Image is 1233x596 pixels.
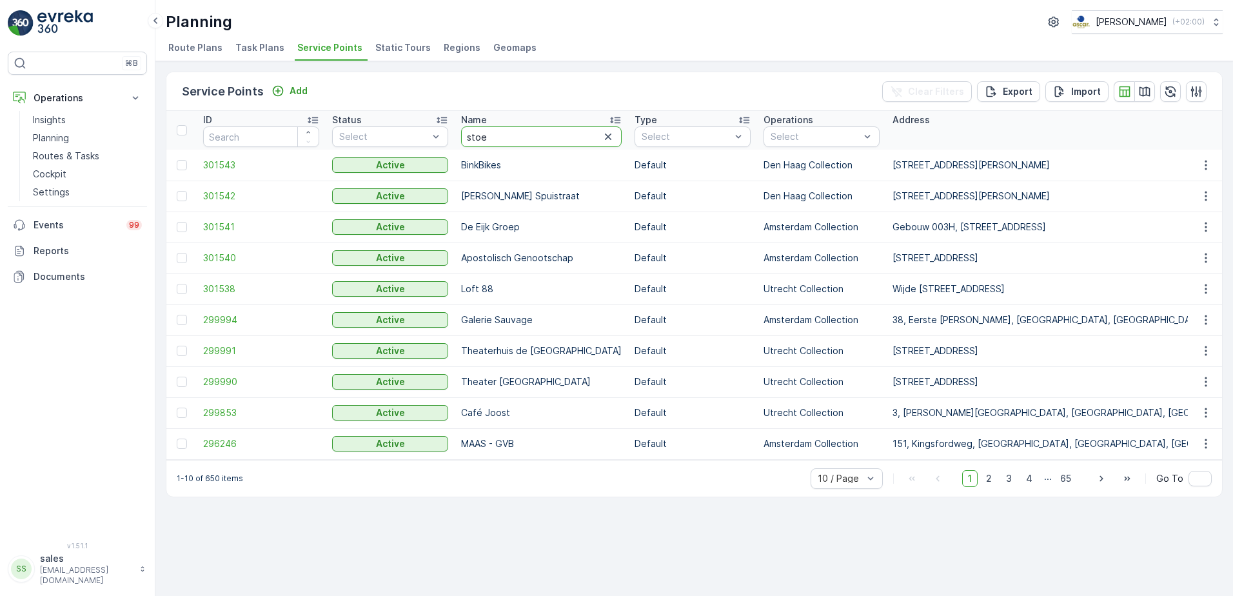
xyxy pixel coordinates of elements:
div: Toggle Row Selected [177,377,187,387]
span: v 1.51.1 [8,542,147,550]
button: Active [332,312,448,328]
p: Select [339,130,428,143]
span: 296246 [203,437,319,450]
a: Planning [28,129,147,147]
div: Toggle Row Selected [177,346,187,356]
img: basis-logo_rgb2x.png [1072,15,1090,29]
p: Apostolisch Genootschap [461,252,622,264]
span: 1 [962,470,978,487]
span: 299853 [203,406,319,419]
span: Route Plans [168,41,222,54]
p: Active [376,437,405,450]
p: Default [635,221,751,233]
p: BinkBikes [461,159,622,172]
p: Active [376,221,405,233]
input: Search [203,126,319,147]
p: sales [40,552,133,565]
a: Settings [28,183,147,201]
p: Clear Filters [908,85,964,98]
p: ... [1044,470,1052,487]
span: 65 [1054,470,1077,487]
p: Address [893,114,930,126]
p: Utrecht Collection [764,406,880,419]
p: Café Joost [461,406,622,419]
p: Default [635,313,751,326]
p: Loft 88 [461,283,622,295]
p: Planning [166,12,232,32]
p: Export [1003,85,1032,98]
a: Routes & Tasks [28,147,147,165]
p: Default [635,344,751,357]
span: 4 [1020,470,1038,487]
p: ⌘B [125,58,138,68]
p: Default [635,406,751,419]
p: Active [376,159,405,172]
p: De Eijk Groep [461,221,622,233]
p: Active [376,252,405,264]
p: Active [376,375,405,388]
p: [EMAIL_ADDRESS][DOMAIN_NAME] [40,565,133,586]
p: Documents [34,270,142,283]
div: Toggle Row Selected [177,191,187,201]
p: Theater [GEOGRAPHIC_DATA] [461,375,622,388]
p: Den Haag Collection [764,190,880,203]
div: Toggle Row Selected [177,439,187,449]
p: Amsterdam Collection [764,252,880,264]
p: Default [635,375,751,388]
p: Status [332,114,362,126]
p: Operations [34,92,121,104]
p: Utrecht Collection [764,375,880,388]
img: logo_light-DOdMpM7g.png [37,10,93,36]
p: Events [34,219,119,232]
a: 299994 [203,313,319,326]
p: MAAS - GVB [461,437,622,450]
div: SS [11,559,32,579]
p: Active [376,313,405,326]
button: Active [332,188,448,204]
button: Active [332,343,448,359]
a: Insights [28,111,147,129]
button: Active [332,436,448,452]
span: Task Plans [235,41,284,54]
a: Events99 [8,212,147,238]
button: Import [1045,81,1109,102]
button: Add [266,83,313,99]
span: Service Points [297,41,362,54]
div: Toggle Row Selected [177,315,187,325]
p: Select [771,130,860,143]
p: Type [635,114,657,126]
a: 301543 [203,159,319,172]
p: Default [635,190,751,203]
div: Toggle Row Selected [177,408,187,418]
p: Amsterdam Collection [764,437,880,450]
p: Default [635,283,751,295]
p: Active [376,190,405,203]
button: Active [332,157,448,173]
a: 301540 [203,252,319,264]
span: Regions [444,41,480,54]
span: Geomaps [493,41,537,54]
p: Settings [33,186,70,199]
div: Toggle Row Selected [177,222,187,232]
button: Operations [8,85,147,111]
p: Galerie Sauvage [461,313,622,326]
span: Go To [1156,472,1183,485]
button: Export [977,81,1040,102]
p: Reports [34,244,142,257]
p: Active [376,283,405,295]
p: Routes & Tasks [33,150,99,163]
span: 3 [1000,470,1018,487]
span: Static Tours [375,41,431,54]
p: Planning [33,132,69,144]
span: 299991 [203,344,319,357]
input: Search [461,126,622,147]
p: Utrecht Collection [764,283,880,295]
p: ( +02:00 ) [1172,17,1205,27]
a: 301538 [203,283,319,295]
a: 301541 [203,221,319,233]
span: 301542 [203,190,319,203]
